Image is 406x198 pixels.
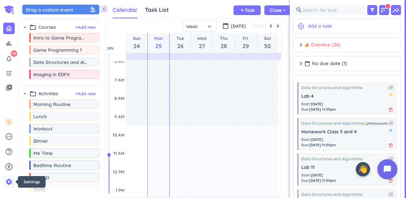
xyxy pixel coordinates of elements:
span: Tue [176,35,184,42]
span: Courses [38,24,56,31]
button: Previous Week [267,22,274,29]
span: [DATE] 11:59pm [309,142,336,148]
span: No due date (1) [304,60,347,67]
span: Mon [154,35,163,42]
span: + Add new [75,91,96,97]
a: Go to August 27, 2025 [196,34,208,51]
div: 11 AM [112,151,126,156]
i: tune [5,70,13,77]
span: Morning Routine [33,101,88,107]
span: [DATE] [231,23,246,29]
span: [DATE] 11:59pm [309,178,336,183]
span: Game Programming 1 [33,47,88,53]
i: insights [388,120,394,126]
i: filter_alt [369,7,375,13]
i: notifications_none [5,55,13,62]
button: addTask [233,5,261,15]
a: Go to August 25, 2025 [153,34,164,51]
span: 25 [154,42,163,50]
div: Drag a custom event [26,6,98,13]
i: folder_open [29,90,37,97]
div: 8 AM [113,96,126,101]
span: Data Structures and Algorithms [301,156,363,162]
span: 29 [242,42,249,50]
a: Go to August 26, 2025 [175,34,185,51]
a: Go to August 28, 2025 [218,34,229,51]
div: 12 PM [112,169,126,175]
i: video_library [5,84,13,91]
span: Overdue (24) [304,41,340,49]
div: grid [293,37,401,198]
a: Go to August 29, 2025 [241,34,250,51]
a: Go to August 24, 2025 [132,34,142,51]
span: 30 [264,42,271,50]
button: Closechevron_right [264,5,292,15]
i: chevron_right [22,24,28,30]
button: +Add new [75,24,96,31]
div: 9 AM [113,114,126,119]
span: Settings [24,179,40,184]
span: 26 [176,42,184,50]
span: Activities [38,90,58,97]
i: event_busy [388,179,393,183]
span: DUDAD [33,175,88,180]
i: insights [391,5,401,15]
i: event_busy [388,107,393,112]
i: help_outline [5,148,13,156]
span: 28 [220,42,228,50]
span: [DATE] 11:59pm [309,107,336,112]
span: Task List [145,6,169,13]
i: insights [388,156,394,162]
span: Bedtime Routine [33,162,88,168]
span: Lab 4 [301,93,388,100]
i: chevron_left [100,5,108,13]
span: Data Structures and Algorithms [301,120,363,126]
span: Calendar [113,6,138,13]
span: 39 [11,50,17,57]
button: Next Week [274,22,282,29]
span: [DATE] [311,172,323,178]
span: Task [245,8,255,13]
span: Homework [363,121,388,126]
span: Imaging in EDPX [33,72,88,77]
i: flag [388,93,393,97]
span: Start : [301,101,311,107]
i: chevron_right [22,91,28,96]
span: Dinner [33,138,88,144]
div: 1 PM [114,188,126,193]
i: insights [388,191,394,197]
span: 📝, memo, pencil [365,121,369,125]
span: Close [270,8,282,13]
input: Search for task [293,5,365,15]
a: Go to August 30, 2025 [263,34,273,51]
span: + Add new [75,24,96,31]
i: bar_chart [5,40,13,47]
span: Add a task [308,23,332,30]
span: Lunch [33,114,88,119]
button: [DATE] [250,22,267,30]
div: 10 AM [111,132,126,138]
button: +Add new [75,91,96,97]
span: 👋 [358,164,368,175]
span: Me Time [33,150,88,156]
span: Data Structures and Algorithms [301,192,363,198]
i: calendar_today [222,23,229,29]
a: settings [3,176,15,188]
span: Fri [242,35,249,42]
i: pending [5,133,13,141]
span: Due : [301,178,309,183]
span: Intro to Game Programming (Hell Week) [33,35,88,41]
span: [DATE] [311,137,323,142]
div: 7 AM [113,77,126,83]
i: add_circle_outline [297,23,304,30]
span: [DATE] [311,101,323,107]
i: chevron_right [297,41,304,49]
i: add [240,8,245,13]
i: chevron_right [282,8,287,13]
span: 24 [133,42,141,50]
span: Lab 11 [301,164,388,171]
span: Sat [264,35,271,42]
i: calendar_today [304,61,310,66]
div: 6 AM [113,59,126,64]
i: sort [380,6,388,14]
